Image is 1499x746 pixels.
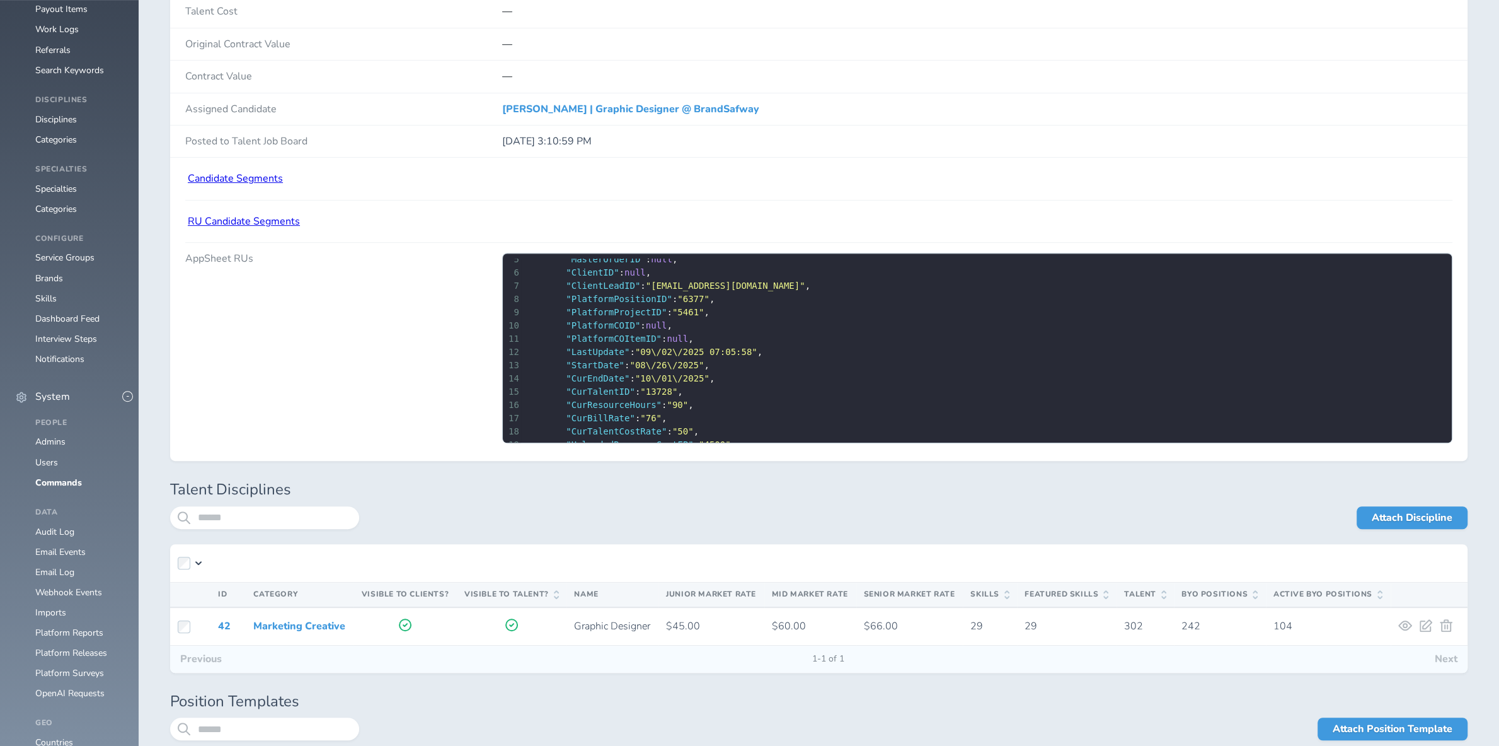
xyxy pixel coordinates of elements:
[35,114,77,125] a: Disciplines
[503,425,521,438] div: 18
[566,294,672,304] span: "PlatformPositionID"
[253,619,345,633] a: Marketing Creative
[503,385,521,399] div: 15
[640,413,662,423] span: "76"
[566,281,640,291] span: "ClientLeadID"
[35,353,84,365] a: Notifications
[35,183,77,195] a: Specialties
[524,307,709,317] span: : ,
[864,589,955,599] span: Senior Market Rate
[524,360,709,370] span: : ,
[524,413,667,423] span: : ,
[35,293,57,305] a: Skills
[524,373,715,383] span: : ,
[566,426,667,436] span: "CurTalentCostRate"
[524,254,677,264] span: : ,
[464,590,559,599] span: Visible to Talent?
[502,102,759,116] a: [PERSON_NAME] | Graphic Designer @ BrandSafway
[1181,619,1200,633] span: 242
[666,619,700,633] span: $45.00
[35,687,105,699] a: OpenAI Requests
[524,267,651,277] span: : ,
[503,399,521,412] div: 16
[35,508,123,517] h4: Data
[503,412,521,425] div: 17
[1124,590,1166,599] span: Talent
[503,438,521,452] div: 19
[122,391,133,402] button: -
[503,293,521,306] div: 8
[566,373,629,383] span: "CurEndDate"
[566,387,635,397] span: "CurTalentID"
[35,23,79,35] a: Work Logs
[35,64,104,76] a: Search Keywords
[524,440,736,450] span: : ,
[772,589,848,599] span: Mid Market Rate
[574,619,650,633] span: Graphic Designer
[667,400,688,410] span: "90"
[188,172,283,185] a: Candidate Segments
[185,136,502,147] h4: Posted to Talent Job Board
[699,440,731,450] span: "4500"
[35,419,123,428] h4: People
[35,3,88,15] a: Payout Items
[1318,718,1467,740] a: Attach Position Template
[677,294,709,304] span: "6377"
[35,526,74,538] a: Audit Log
[524,281,810,291] span: : ,
[651,254,672,264] span: null
[1357,506,1467,529] a: Attach Discipline
[218,589,227,599] span: ID
[566,267,619,277] span: "ClientID"
[502,6,1452,17] p: —
[566,360,624,370] span: "StartDate"
[35,457,58,469] a: Users
[635,347,757,357] span: "09\/02\/2025 07:05:58"
[503,359,521,372] div: 13
[624,267,646,277] span: null
[35,235,123,243] h4: Configure
[185,38,502,50] h4: Original Contract Value
[629,360,704,370] span: "08\/26\/2025"
[566,347,629,357] span: "LastUpdate"
[35,546,86,558] a: Email Events
[566,400,662,410] span: "CurResourceHours"
[185,6,502,17] h4: Talent Cost
[1425,646,1467,672] button: Next
[35,96,123,105] h4: Disciplines
[188,214,300,228] a: RU Candidate Segments
[35,333,97,345] a: Interview Steps
[1273,590,1382,599] span: Active BYO Positions
[566,254,645,264] span: "MasterOrderID"
[524,334,694,344] span: : ,
[524,347,762,357] span: : ,
[35,436,66,448] a: Admins
[35,391,70,402] span: System
[524,426,699,436] span: : ,
[1124,619,1143,633] span: 302
[566,440,693,450] span: "UnloadedResourceCostFP"
[503,346,521,359] div: 12
[864,619,898,633] span: $66.00
[524,294,715,304] span: : ,
[170,693,1467,711] h1: Position Templates
[35,252,95,264] a: Service Groups
[524,387,683,397] span: : ,
[253,589,298,599] span: Category
[802,654,854,664] span: 1-1 of 1
[1025,590,1108,599] span: Featured Skills
[503,332,521,346] div: 11
[35,272,63,284] a: Brands
[672,426,694,436] span: "50"
[640,387,677,397] span: "13728"
[35,477,82,489] a: Commands
[503,372,521,385] div: 14
[970,619,983,633] span: 29
[35,566,74,578] a: Email Log
[502,38,1452,50] p: —
[1025,619,1037,633] span: 29
[566,307,667,317] span: "PlatformProjectID"
[566,334,662,344] span: "PlatformCOItemID"
[502,71,1452,82] p: —
[566,320,640,330] span: "PlatformCOID"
